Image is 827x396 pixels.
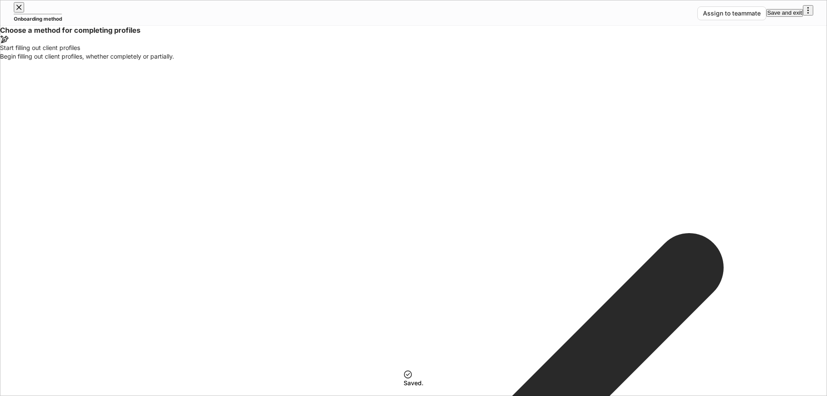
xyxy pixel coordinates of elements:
[697,6,766,20] button: Assign to teammate
[14,15,62,23] h5: Onboarding method
[703,10,761,16] div: Assign to teammate
[767,10,802,16] div: Save and exit
[404,379,423,387] h5: Saved.
[766,9,803,16] button: Save and exit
